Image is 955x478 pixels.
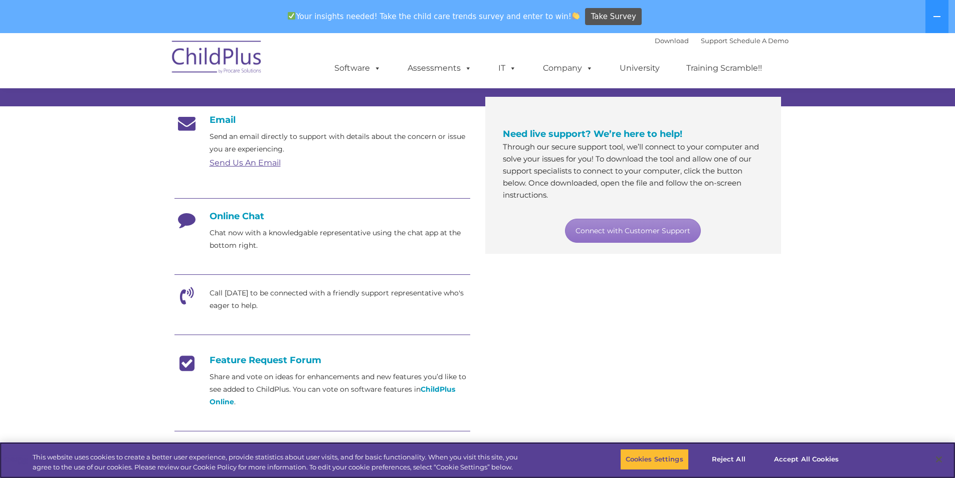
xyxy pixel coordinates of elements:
[572,12,580,20] img: 👏
[174,211,470,222] h4: Online Chat
[324,58,391,78] a: Software
[503,141,763,201] p: Through our secure support tool, we’ll connect to your computer and solve your issues for you! To...
[210,227,470,252] p: Chat now with a knowledgable representative using the chat app at the bottom right.
[701,37,727,45] a: Support
[210,130,470,155] p: Send an email directly to support with details about the concern or issue you are experiencing.
[284,7,584,26] span: Your insights needed! Take the child care trends survey and enter to win!
[591,8,636,26] span: Take Survey
[210,287,470,312] p: Call [DATE] to be connected with a friendly support representative who's eager to help.
[565,219,701,243] a: Connect with Customer Support
[33,452,525,472] div: This website uses cookies to create a better user experience, provide statistics about user visit...
[210,371,470,408] p: Share and vote on ideas for enhancements and new features you’d like to see added to ChildPlus. Y...
[676,58,772,78] a: Training Scramble!!
[174,355,470,366] h4: Feature Request Forum
[210,158,281,168] a: Send Us An Email
[585,8,642,26] a: Take Survey
[655,37,789,45] font: |
[729,37,789,45] a: Schedule A Demo
[610,58,670,78] a: University
[655,37,689,45] a: Download
[928,448,950,470] button: Close
[288,12,295,20] img: ✅
[533,58,603,78] a: Company
[769,449,844,470] button: Accept All Cookies
[503,128,682,139] span: Need live support? We’re here to help!
[697,449,760,470] button: Reject All
[210,385,455,406] a: ChildPlus Online
[488,58,526,78] a: IT
[620,449,689,470] button: Cookies Settings
[398,58,482,78] a: Assessments
[174,114,470,125] h4: Email
[167,34,267,84] img: ChildPlus by Procare Solutions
